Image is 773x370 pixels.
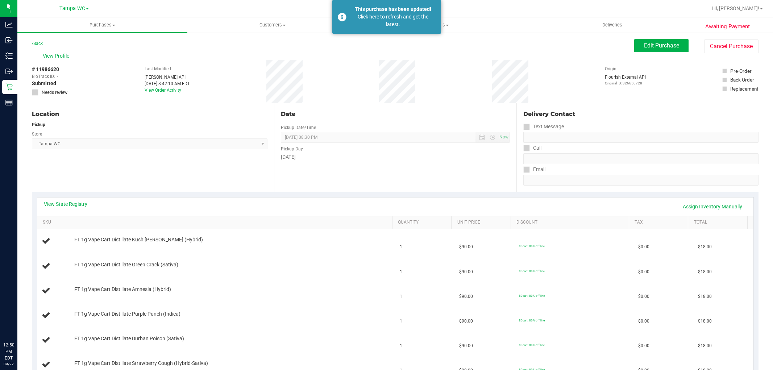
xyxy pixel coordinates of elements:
span: $0.00 [638,342,649,349]
inline-svg: Reports [5,99,13,106]
button: Edit Purchase [634,39,689,52]
label: Origin [605,66,616,72]
span: $0.00 [638,318,649,325]
span: Edit Purchase [644,42,679,49]
span: View Profile [43,52,72,60]
a: Customers [187,17,357,33]
a: Unit Price [457,220,508,225]
span: FT 1g Vape Cart Distillate Durban Poison (Sativa) [74,335,184,342]
button: Cancel Purchase [704,40,759,53]
span: 80cart: 80% off line [519,343,545,347]
label: Store [32,131,42,137]
div: Delivery Contact [523,110,759,119]
a: SKU [43,220,390,225]
a: Discount [516,220,626,225]
input: Format: (999) 999-9999 [523,132,759,143]
span: $0.00 [638,244,649,250]
span: $0.00 [638,293,649,300]
span: $0.00 [638,269,649,275]
input: Format: (999) 999-9999 [523,153,759,164]
span: 1 [400,269,402,275]
div: [DATE] [281,153,510,161]
div: This purchase has been updated! [350,5,436,13]
div: Back Order [730,76,754,83]
inline-svg: Inventory [5,52,13,59]
div: [PERSON_NAME] API [145,74,190,80]
span: 1 [400,293,402,300]
span: $18.00 [698,342,712,349]
span: $90.00 [459,244,473,250]
span: Deliveries [593,22,632,28]
span: - [57,73,58,80]
span: $90.00 [459,269,473,275]
span: Submitted [32,80,56,87]
p: Original ID: 326650728 [605,80,646,86]
a: Assign Inventory Manually [678,200,747,213]
span: 80cart: 80% off line [519,294,545,298]
a: Quantity [398,220,449,225]
div: Date [281,110,510,119]
label: Text Message [523,121,564,132]
p: 09/22 [3,361,14,367]
span: $18.00 [698,318,712,325]
span: Tills [358,22,527,28]
label: Call [523,143,541,153]
span: 80cart: 80% off line [519,319,545,322]
span: $90.00 [459,318,473,325]
span: 1 [400,342,402,349]
span: FT 1g Vape Cart Distillate Kush [PERSON_NAME] (Hybrid) [74,236,203,243]
label: Last Modified [145,66,171,72]
span: Needs review [42,89,67,96]
div: Replacement [730,85,758,92]
span: $90.00 [459,293,473,300]
inline-svg: Retail [5,83,13,91]
span: 1 [400,318,402,325]
span: 80cart: 80% off line [519,244,545,248]
a: View Order Activity [145,88,181,93]
a: Total [694,220,745,225]
a: View State Registry [44,200,87,208]
span: $18.00 [698,269,712,275]
div: Flourish External API [605,74,646,86]
div: [DATE] 8:42:10 AM EDT [145,80,190,87]
span: FT 1g Vape Cart Distillate Strawberry Cough (Hybrid-Sativa) [74,360,208,367]
span: $18.00 [698,293,712,300]
span: FT 1g Vape Cart Distillate Amnesia (Hybrid) [74,286,171,293]
span: 80cart: 80% off line [519,269,545,273]
span: Awaiting Payment [705,22,750,31]
a: Deliveries [527,17,697,33]
span: Tampa WC [59,5,85,12]
a: Back [32,41,43,46]
a: Purchases [17,17,187,33]
a: Tax [635,220,685,225]
label: Pickup Date/Time [281,124,316,131]
span: $18.00 [698,244,712,250]
span: Purchases [17,22,187,28]
span: BioTrack ID: [32,73,55,80]
div: Click here to refresh and get the latest. [350,13,436,28]
span: $90.00 [459,342,473,349]
strong: Pickup [32,122,45,127]
label: Pickup Day [281,146,303,152]
div: Pre-Order [730,67,752,75]
span: Customers [188,22,357,28]
span: FT 1g Vape Cart Distillate Purple Punch (Indica) [74,311,180,317]
span: 1 [400,244,402,250]
inline-svg: Inbound [5,37,13,44]
iframe: Resource center [7,312,29,334]
p: 12:50 PM EDT [3,342,14,361]
span: FT 1g Vape Cart Distillate Green Crack (Sativa) [74,261,178,268]
a: Tills [357,17,527,33]
inline-svg: Outbound [5,68,13,75]
div: Location [32,110,267,119]
label: Email [523,164,545,175]
span: # 11986620 [32,66,59,73]
inline-svg: Analytics [5,21,13,28]
span: Hi, [PERSON_NAME]! [712,5,759,11]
